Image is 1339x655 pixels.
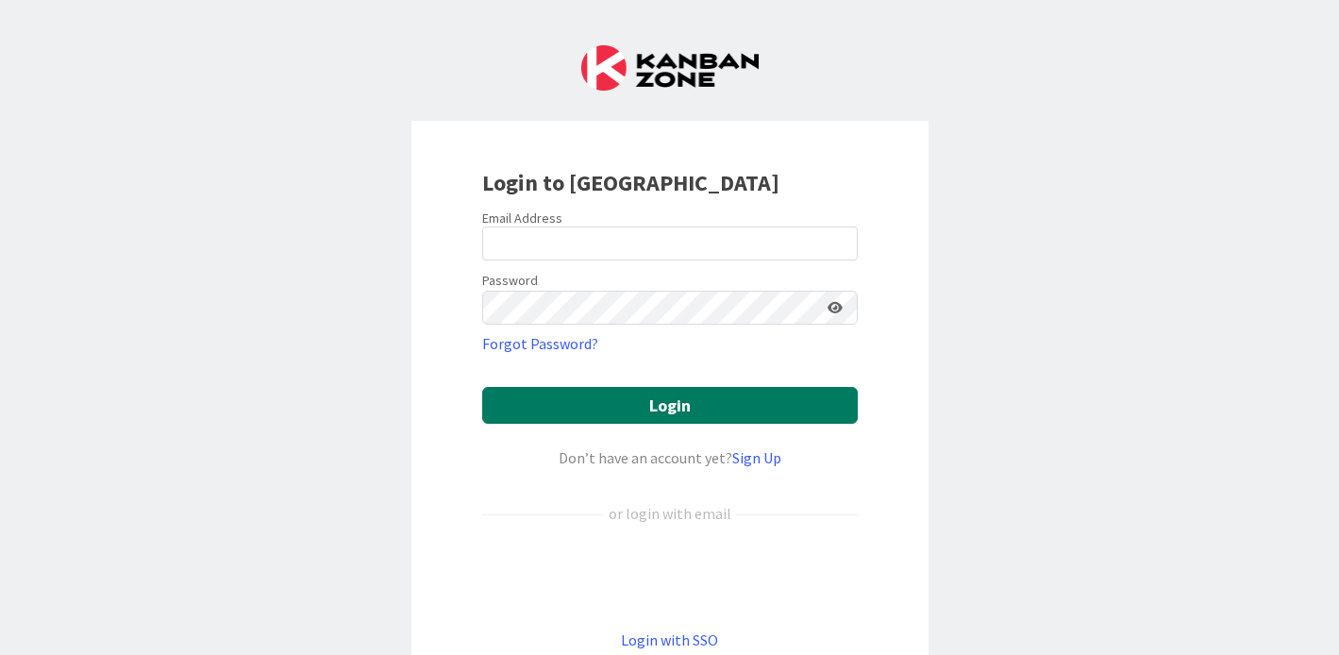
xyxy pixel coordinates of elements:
[581,45,759,91] img: Kanban Zone
[473,556,867,597] iframe: Sign in with Google Button
[604,502,736,525] div: or login with email
[482,168,779,197] b: Login to [GEOGRAPHIC_DATA]
[482,387,858,424] button: Login
[482,446,858,469] div: Don’t have an account yet?
[732,448,781,467] a: Sign Up
[621,630,718,649] a: Login with SSO
[482,332,598,355] a: Forgot Password?
[482,210,562,227] label: Email Address
[482,271,538,291] label: Password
